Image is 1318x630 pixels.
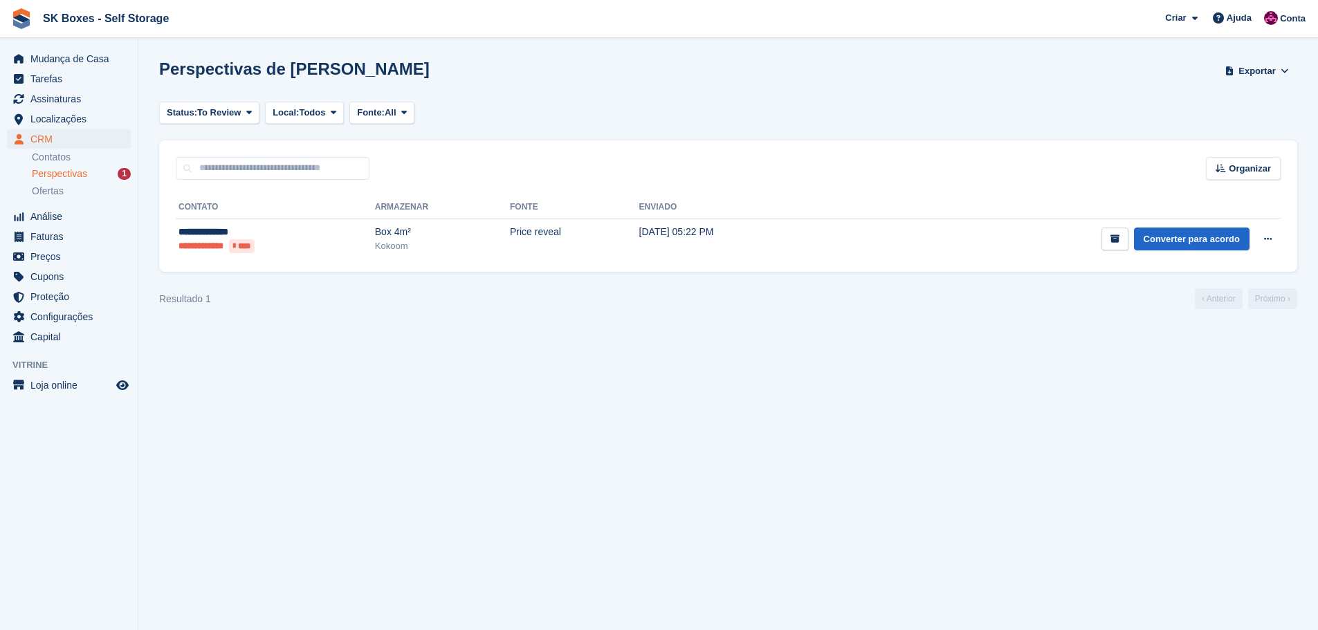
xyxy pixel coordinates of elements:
[375,225,510,239] div: Box 4m²
[349,102,414,124] button: Fonte: All
[265,102,344,124] button: Local: Todos
[7,327,131,346] a: menu
[32,185,64,198] span: Ofertas
[7,227,131,246] a: menu
[30,376,113,395] span: Loja online
[7,267,131,286] a: menu
[1248,288,1297,309] a: Próximo
[7,109,131,129] a: menu
[12,358,138,372] span: Vitrine
[299,106,325,120] span: Todos
[7,247,131,266] a: menu
[30,129,113,149] span: CRM
[273,106,299,120] span: Local:
[639,218,827,261] td: [DATE] 05:22 PM
[30,227,113,246] span: Faturas
[7,287,131,306] a: menu
[1195,288,1243,309] a: Anterior
[30,267,113,286] span: Cupons
[118,168,131,180] div: 1
[30,69,113,89] span: Tarefas
[1264,11,1278,25] img: Joana Alegria
[114,377,131,393] a: Loja de pré-visualização
[159,292,211,306] div: Resultado 1
[357,106,385,120] span: Fonte:
[11,8,32,29] img: stora-icon-8386f47178a22dfd0bd8f6a31ec36ba5ce8667c1dd55bd0f319d3a0aa187defe.svg
[510,196,639,219] th: Fonte
[375,196,510,219] th: Armazenar
[639,196,827,219] th: Enviado
[159,102,259,124] button: Status: To Review
[30,109,113,129] span: Localizações
[510,218,639,261] td: Price reveal
[197,106,241,120] span: To Review
[30,247,113,266] span: Preços
[37,7,174,30] a: SK Boxes - Self Storage
[1280,12,1306,26] span: Conta
[30,49,113,68] span: Mudança de Casa
[7,307,131,326] a: menu
[30,307,113,326] span: Configurações
[30,89,113,109] span: Assinaturas
[176,196,375,219] th: Contato
[375,239,510,253] div: Kokoom
[7,89,131,109] a: menu
[1165,11,1186,25] span: Criar
[1227,11,1252,25] span: Ajuda
[1192,288,1300,309] nav: Page
[159,59,430,78] h1: Perspectivas de [PERSON_NAME]
[30,287,113,306] span: Proteção
[385,106,396,120] span: All
[7,129,131,149] a: menu
[1229,162,1271,176] span: Organizar
[7,207,131,226] a: menu
[32,184,131,198] a: Ofertas
[167,106,197,120] span: Status:
[1238,64,1275,78] span: Exportar
[7,49,131,68] a: menu
[32,151,131,164] a: Contatos
[30,327,113,346] span: Capital
[7,376,131,395] a: menu
[32,167,87,180] span: Perspectivas
[30,207,113,226] span: Análise
[1134,228,1250,250] a: Converter para acordo
[7,69,131,89] a: menu
[32,167,131,181] a: Perspectivas 1
[1223,59,1292,82] button: Exportar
